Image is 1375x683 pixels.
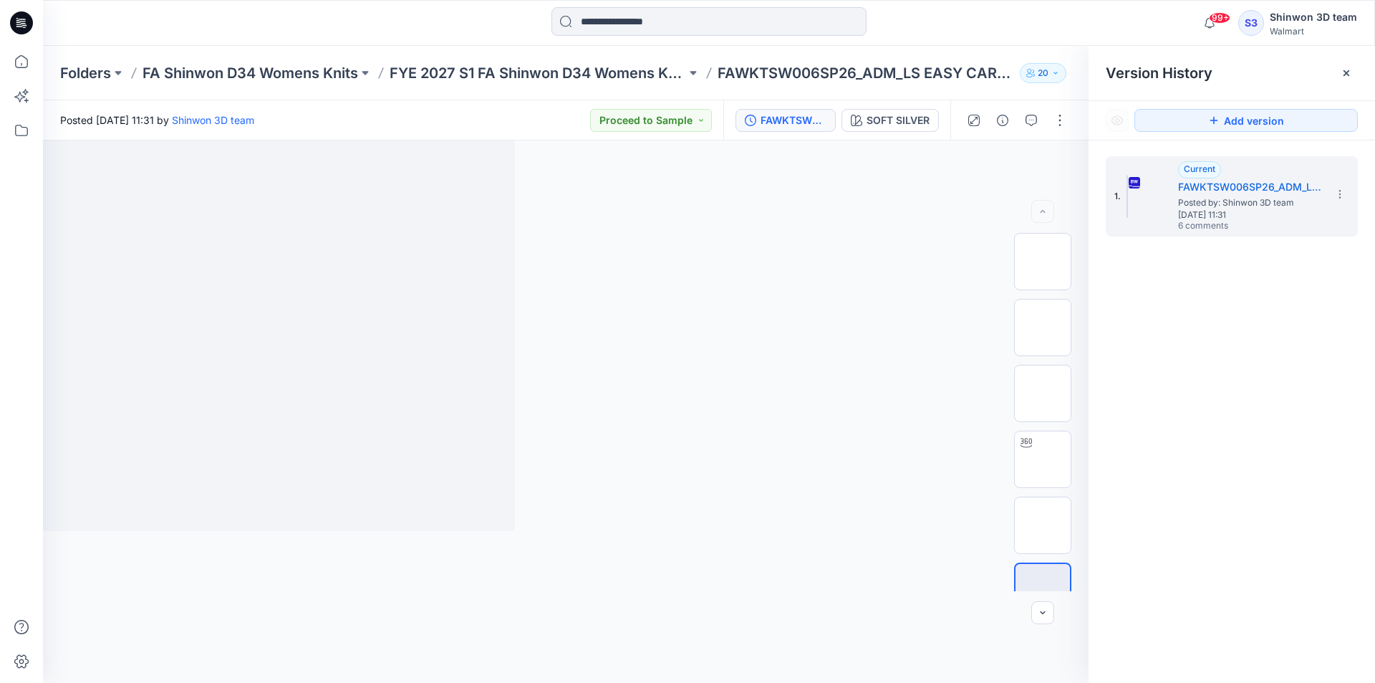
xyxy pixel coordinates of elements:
[1038,65,1048,81] p: 20
[1178,178,1321,196] h5: FAWKTSW006SP26_ADM_LS EASY CARDIGAN TOP
[841,109,939,132] button: SOFT SILVER
[867,113,930,128] div: SOFT SILVER
[1106,109,1129,132] button: Show Hidden Versions
[1134,109,1358,132] button: Add version
[1341,67,1352,79] button: Close
[1270,9,1357,26] div: Shinwon 3D team
[60,63,111,83] a: Folders
[1106,65,1212,82] span: Version History
[718,63,1014,83] p: FAWKTSW006SP26_ADM_LS EASY CARDIGAN TOP
[1020,63,1066,83] button: 20
[1126,175,1128,218] img: FAWKTSW006SP26_ADM_LS EASY CARDIGAN TOP
[1238,10,1264,36] div: S3
[1114,190,1121,203] span: 1.
[390,63,686,83] a: FYE 2027 S1 FA Shinwon D34 Womens Knits
[761,113,826,128] div: FAWKTSW006SP26_ADM_LS EASY CARDIGAN TOP
[1178,196,1321,210] span: Posted by: Shinwon 3D team
[1184,163,1215,174] span: Current
[1270,26,1357,37] div: Walmart
[143,63,358,83] a: FA Shinwon D34 Womens Knits
[735,109,836,132] button: FAWKTSW006SP26_ADM_LS EASY CARDIGAN TOP
[60,113,254,128] span: Posted [DATE] 11:31 by
[1178,210,1321,220] span: [DATE] 11:31
[1178,221,1278,232] span: 6 comments
[991,109,1014,132] button: Details
[1209,12,1230,24] span: 99+
[172,114,254,126] a: Shinwon 3D team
